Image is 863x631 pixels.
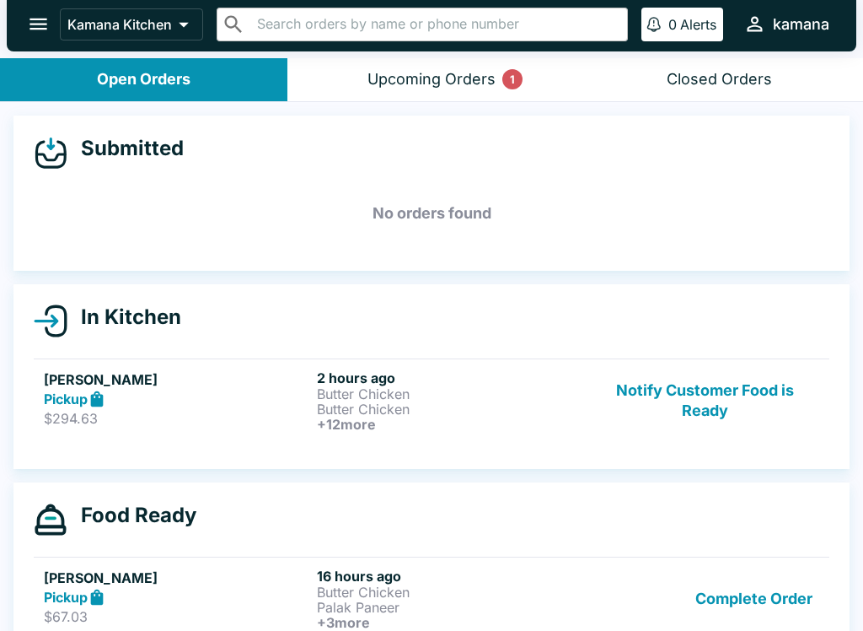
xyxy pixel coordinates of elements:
[44,391,88,407] strong: Pickup
[317,615,583,630] h6: + 3 more
[44,568,310,588] h5: [PERSON_NAME]
[67,136,184,161] h4: Submitted
[44,608,310,625] p: $67.03
[510,71,515,88] p: 1
[317,585,583,600] p: Butter Chicken
[252,13,620,36] input: Search orders by name or phone number
[689,568,819,630] button: Complete Order
[67,503,196,528] h4: Food Ready
[317,417,583,432] h6: + 12 more
[773,14,829,35] div: kamana
[737,6,836,42] button: kamana
[67,305,181,330] h4: In Kitchen
[44,589,88,606] strong: Pickup
[367,70,496,89] div: Upcoming Orders
[591,369,819,432] button: Notify Customer Food is Ready
[34,359,829,442] a: [PERSON_NAME]Pickup$294.632 hours agoButter ChickenButter Chicken+12moreNotify Customer Food is R...
[44,369,310,390] h5: [PERSON_NAME]
[34,183,829,244] h5: No orders found
[317,600,583,615] p: Palak Paneer
[680,16,716,33] p: Alerts
[67,16,172,33] p: Kamana Kitchen
[317,568,583,585] h6: 16 hours ago
[60,8,203,40] button: Kamana Kitchen
[17,3,60,46] button: open drawer
[668,16,677,33] p: 0
[44,410,310,427] p: $294.63
[667,70,772,89] div: Closed Orders
[317,386,583,402] p: Butter Chicken
[317,369,583,386] h6: 2 hours ago
[317,402,583,417] p: Butter Chicken
[97,70,190,89] div: Open Orders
